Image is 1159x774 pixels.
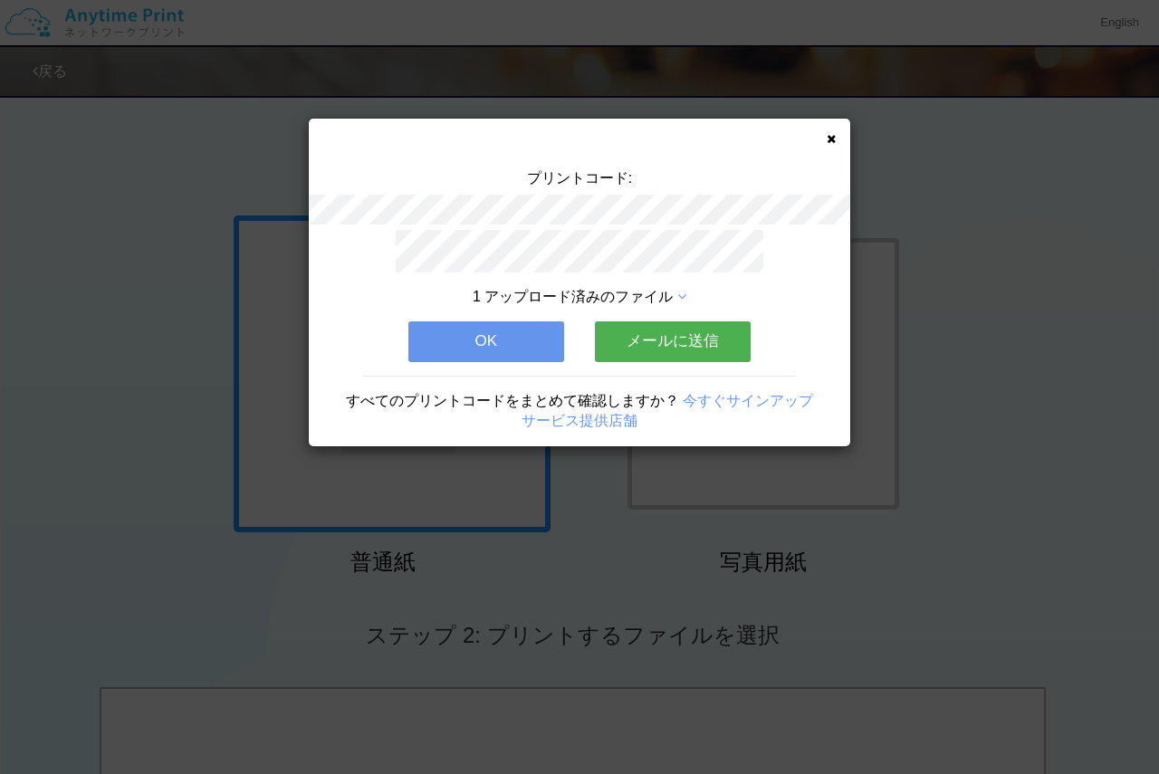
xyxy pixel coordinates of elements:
button: メールに送信 [595,321,751,361]
button: OK [408,321,564,361]
a: 今すぐサインアップ [683,393,813,408]
a: サービス提供店舗 [522,413,637,428]
span: プリントコード: [527,170,632,186]
span: すべてのプリントコードをまとめて確認しますか？ [346,393,679,408]
span: 1 アップロード済みのファイル [473,289,673,304]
